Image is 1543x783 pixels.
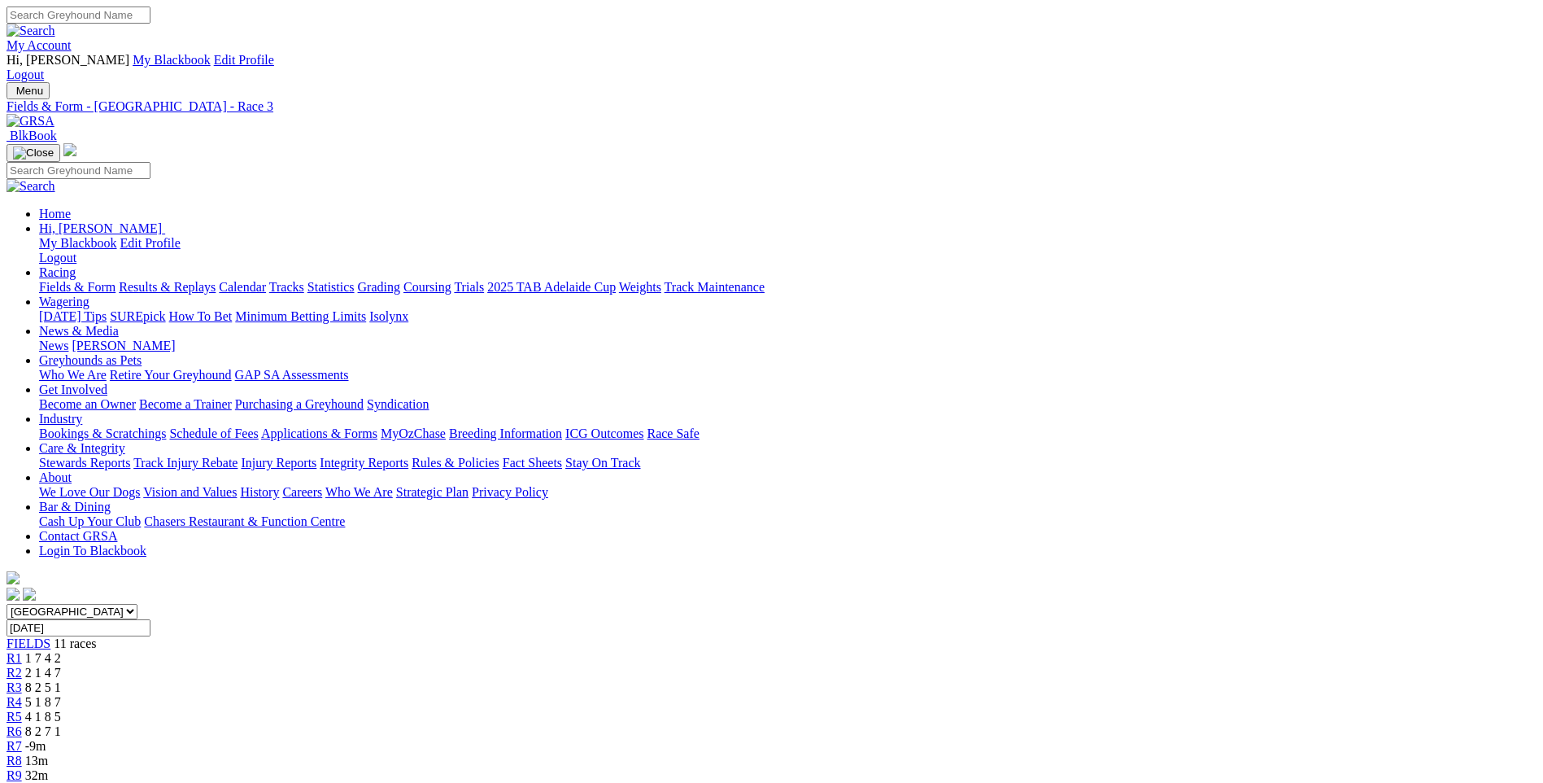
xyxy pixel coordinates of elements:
a: Bar & Dining [39,500,111,514]
a: Strategic Plan [396,485,469,499]
a: [DATE] Tips [39,309,107,323]
a: Weights [619,280,661,294]
img: logo-grsa-white.png [63,143,76,156]
a: My Blackbook [39,236,117,250]
a: Isolynx [369,309,408,323]
a: Login To Blackbook [39,544,146,558]
span: 4 1 8 5 [25,710,61,724]
a: Careers [282,485,322,499]
a: R1 [7,651,22,665]
button: Toggle navigation [7,144,60,162]
div: Bar & Dining [39,514,1536,529]
a: Logout [7,68,44,81]
input: Search [7,7,150,24]
a: Become a Trainer [139,397,232,411]
a: R5 [7,710,22,724]
a: SUREpick [110,309,165,323]
a: News & Media [39,324,119,338]
a: News [39,339,68,352]
a: Results & Replays [119,280,216,294]
a: Integrity Reports [320,456,408,470]
a: Fields & Form [39,280,116,294]
input: Select date [7,619,150,636]
a: Edit Profile [120,236,181,250]
div: News & Media [39,339,1536,353]
a: ICG Outcomes [565,426,643,440]
div: About [39,485,1536,500]
a: Minimum Betting Limits [235,309,366,323]
a: Contact GRSA [39,529,117,543]
img: twitter.svg [23,588,36,601]
div: Wagering [39,309,1536,324]
a: Race Safe [647,426,699,440]
span: -9m [25,739,46,753]
a: Applications & Forms [261,426,377,440]
input: Search [7,162,150,179]
a: Fields & Form - [GEOGRAPHIC_DATA] - Race 3 [7,99,1536,114]
a: Retire Your Greyhound [110,368,232,382]
a: Calendar [219,280,266,294]
a: Purchasing a Greyhound [235,397,364,411]
a: MyOzChase [381,426,446,440]
a: Rules & Policies [412,456,499,470]
a: R7 [7,739,22,753]
a: Trials [454,280,484,294]
a: Who We Are [325,485,393,499]
a: My Account [7,38,72,52]
a: Track Injury Rebate [133,456,238,470]
a: History [240,485,279,499]
img: GRSA [7,114,54,129]
a: [PERSON_NAME] [72,339,175,352]
a: R3 [7,680,22,694]
a: Stay On Track [565,456,640,470]
a: Logout [39,251,76,265]
a: Schedule of Fees [169,426,258,440]
a: Racing [39,265,76,279]
a: Home [39,207,71,221]
a: Chasers Restaurant & Function Centre [144,514,345,528]
a: R2 [7,666,22,680]
a: Wagering [39,295,89,308]
a: R4 [7,695,22,709]
a: Vision and Values [143,485,237,499]
span: R6 [7,724,22,738]
a: Bookings & Scratchings [39,426,166,440]
a: Privacy Policy [472,485,548,499]
a: About [39,470,72,484]
div: Industry [39,426,1536,441]
a: Syndication [367,397,429,411]
div: Care & Integrity [39,456,1536,470]
a: Industry [39,412,82,426]
span: 8 2 5 1 [25,680,61,694]
span: 1 7 4 2 [25,651,61,665]
span: BlkBook [10,129,57,142]
span: FIELDS [7,636,50,650]
a: Hi, [PERSON_NAME] [39,221,165,235]
span: Hi, [PERSON_NAME] [39,221,162,235]
a: Statistics [307,280,355,294]
a: Injury Reports [241,456,316,470]
a: Track Maintenance [665,280,765,294]
a: GAP SA Assessments [235,368,349,382]
div: Racing [39,280,1536,295]
img: Close [13,147,54,160]
span: 5 1 8 7 [25,695,61,709]
a: Cash Up Your Club [39,514,141,528]
span: Hi, [PERSON_NAME] [7,53,129,67]
img: facebook.svg [7,588,20,601]
span: Menu [16,85,43,97]
span: R8 [7,754,22,768]
a: Tracks [269,280,304,294]
span: 13m [25,754,48,768]
span: R9 [7,768,22,782]
a: Who We Are [39,368,107,382]
span: 8 2 7 1 [25,724,61,738]
div: My Account [7,53,1536,82]
a: Greyhounds as Pets [39,353,142,367]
